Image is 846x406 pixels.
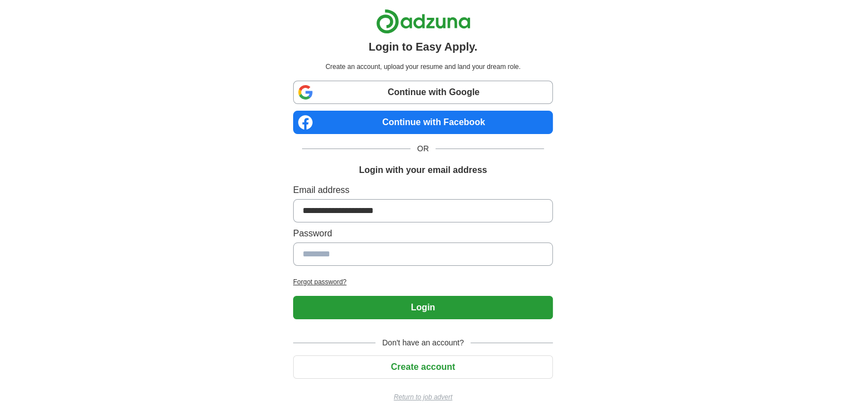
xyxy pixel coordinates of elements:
[293,296,553,319] button: Login
[293,81,553,104] a: Continue with Google
[293,227,553,240] label: Password
[295,62,551,72] p: Create an account, upload your resume and land your dream role.
[369,38,478,55] h1: Login to Easy Apply.
[410,143,436,155] span: OR
[293,362,553,372] a: Create account
[293,355,553,379] button: Create account
[293,111,553,134] a: Continue with Facebook
[293,277,553,287] a: Forgot password?
[359,164,487,177] h1: Login with your email address
[375,337,471,349] span: Don't have an account?
[293,184,553,197] label: Email address
[376,9,471,34] img: Adzuna logo
[293,392,553,402] a: Return to job advert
